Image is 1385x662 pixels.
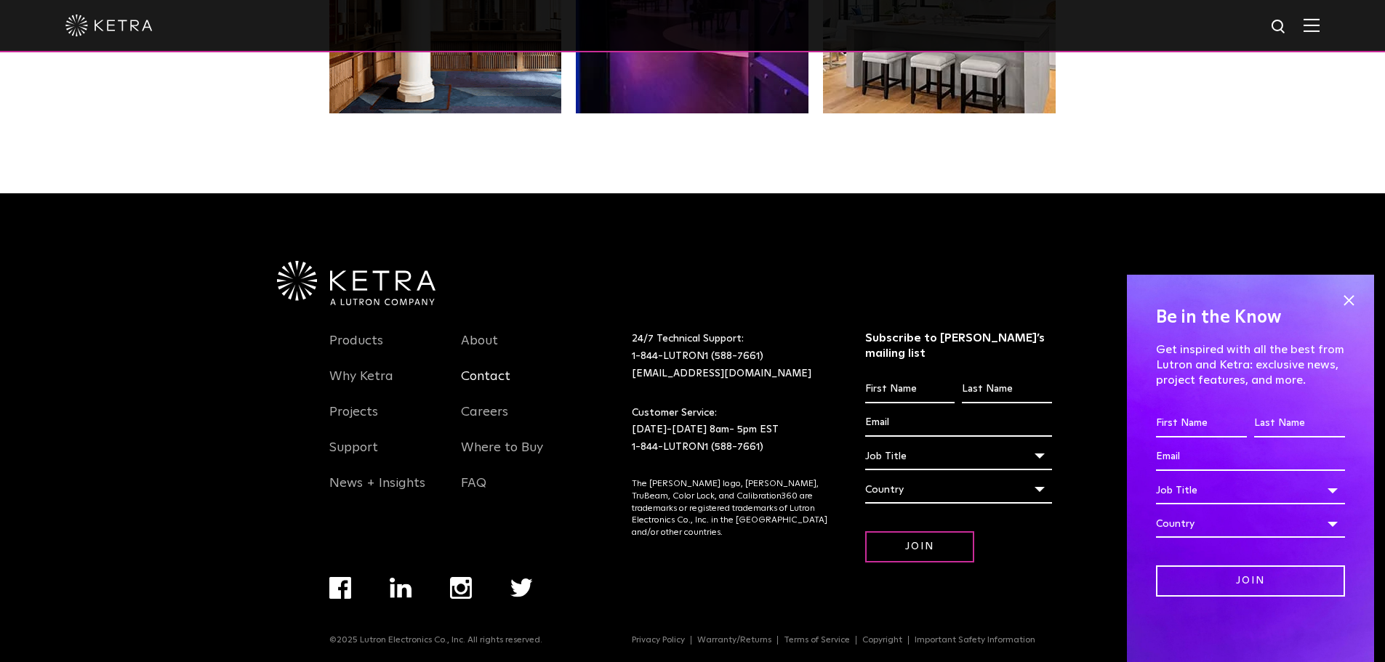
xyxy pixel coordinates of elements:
div: Navigation Menu [329,577,571,635]
div: Job Title [865,443,1052,470]
a: Why Ketra [329,368,393,402]
p: Get inspired with all the best from Lutron and Ketra: exclusive news, project features, and more. [1156,342,1345,387]
a: [EMAIL_ADDRESS][DOMAIN_NAME] [632,368,811,379]
a: Privacy Policy [626,636,691,645]
p: Customer Service: [DATE]-[DATE] 8am- 5pm EST [632,405,829,456]
a: Important Safety Information [909,636,1041,645]
a: 1-844-LUTRON1 (588-7661) [632,351,763,361]
div: Navigation Menu [632,635,1056,645]
a: Warranty/Returns [691,636,778,645]
input: Email [1156,443,1345,471]
a: About [461,333,498,366]
img: ketra-logo-2019-white [65,15,153,36]
p: ©2025 Lutron Electronics Co., Inc. All rights reserved. [329,635,542,645]
img: Hamburger%20Nav.svg [1304,18,1320,32]
div: Navigation Menu [461,331,571,509]
h4: Be in the Know [1156,304,1345,331]
img: Ketra-aLutronCo_White_RGB [277,261,435,306]
input: Join [865,531,974,562]
a: Copyright [856,636,909,645]
img: search icon [1270,18,1288,36]
a: Projects [329,404,378,437]
input: First Name [865,376,955,403]
input: Last Name [962,376,1051,403]
div: Country [865,476,1052,504]
p: 24/7 Technical Support: [632,331,829,382]
a: News + Insights [329,475,425,509]
img: twitter [510,578,533,597]
div: Country [1156,510,1345,538]
input: Last Name [1254,410,1345,437]
a: Where to Buy [461,440,543,473]
p: The [PERSON_NAME] logo, [PERSON_NAME], TruBeam, Color Lock, and Calibration360 are trademarks or ... [632,478,829,539]
a: Terms of Service [778,636,856,645]
a: 1-844-LUTRON1 (588-7661) [632,442,763,452]
a: Support [329,440,378,473]
a: FAQ [461,475,486,509]
input: First Name [1156,410,1247,437]
div: Job Title [1156,477,1345,504]
input: Join [1156,565,1345,597]
div: Navigation Menu [329,331,440,509]
a: Products [329,333,383,366]
img: instagram [450,577,472,599]
input: Email [865,409,1052,437]
img: facebook [329,577,351,599]
a: Contact [461,368,510,402]
a: Careers [461,404,508,437]
img: linkedin [390,578,412,598]
h3: Subscribe to [PERSON_NAME]’s mailing list [865,331,1052,361]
